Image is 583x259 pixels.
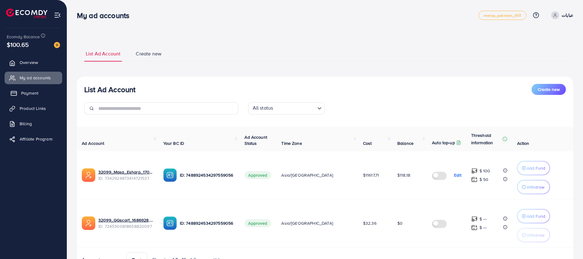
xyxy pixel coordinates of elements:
span: Approved [244,219,271,227]
a: Payment [5,87,62,99]
h3: List Ad Account [84,85,135,94]
span: Billing [20,121,32,127]
span: $100.65 [7,40,29,49]
span: $32.36 [363,220,377,226]
img: ic-ads-acc.e4c84228.svg [82,168,95,182]
span: Asia/[GEOGRAPHIC_DATA] [281,172,333,178]
span: Ad Account [82,140,104,146]
div: <span class='underline'>32099_Masa_Esharp_1709657950630</span></br>7342924873414721537 [98,169,153,182]
span: Action [517,140,529,146]
span: Create new [136,50,161,57]
a: My ad accounts [5,72,62,84]
a: 32099_Masa_Esharp_1709657950630 [98,169,153,175]
span: $0 [397,220,403,226]
span: $118.18 [397,172,410,178]
span: My ad accounts [20,75,51,81]
span: ID: 7342924873414721537 [98,175,153,181]
a: metap_pakistan_001 [479,11,526,20]
span: Overview [20,59,38,66]
a: Overview [5,56,62,69]
img: ic-ba-acc.ded83a64.svg [163,168,177,182]
span: Cost [363,140,372,146]
span: Ecomdy Balance [7,34,40,40]
a: Affiliate Program [5,133,62,145]
p: Add Fund [527,164,545,172]
p: $ --- [479,215,487,223]
button: Withdraw [517,228,550,242]
span: All status [252,103,274,113]
div: Search for option [248,102,325,114]
a: Product Links [5,102,62,114]
p: عبايات [562,12,573,19]
img: top-up amount [471,216,478,222]
p: ID: 7488924534297559056 [180,171,235,179]
p: $ 100 [479,167,490,175]
button: Add Fund [517,209,550,223]
span: Your BC ID [163,140,184,146]
p: Withdraw [527,231,544,239]
span: Product Links [20,105,46,111]
span: List Ad Account [86,50,120,57]
h3: My ad accounts [77,11,134,20]
img: ic-ads-acc.e4c84228.svg [82,216,95,230]
input: Search for option [275,103,315,113]
iframe: Chat [557,231,578,254]
a: 32099_GGscarf_1686928063999 [98,217,153,223]
span: metap_pakistan_001 [484,13,521,17]
img: image [54,42,60,48]
img: menu [54,12,61,19]
p: Threshold information [471,132,501,146]
p: ID: 7488924534297559056 [180,220,235,227]
button: Add Fund [517,161,550,175]
a: عبايات [549,11,573,19]
span: Approved [244,171,271,179]
img: top-up amount [471,168,478,174]
p: $ --- [479,224,487,231]
span: Affiliate Program [20,136,52,142]
span: Ad Account Status [244,134,267,146]
span: Create new [538,86,560,92]
p: $ 50 [479,176,489,183]
span: Time Zone [281,140,302,146]
span: ID: 7245300818658820097 [98,223,153,229]
button: Withdraw [517,180,550,194]
p: Edit [454,171,461,179]
div: <span class='underline'>32099_GGscarf_1686928063999</span></br>7245300818658820097 [98,217,153,230]
img: top-up amount [471,176,478,183]
a: Billing [5,118,62,130]
img: top-up amount [471,224,478,231]
img: logo [6,9,47,18]
p: Add Fund [527,212,545,220]
img: ic-ba-acc.ded83a64.svg [163,216,177,230]
p: Withdraw [527,183,544,191]
span: Asia/[GEOGRAPHIC_DATA] [281,220,333,226]
p: Auto top-up [432,139,455,146]
button: Create new [532,84,566,95]
span: Balance [397,140,414,146]
span: $11617.71 [363,172,379,178]
span: Payment [21,90,38,96]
